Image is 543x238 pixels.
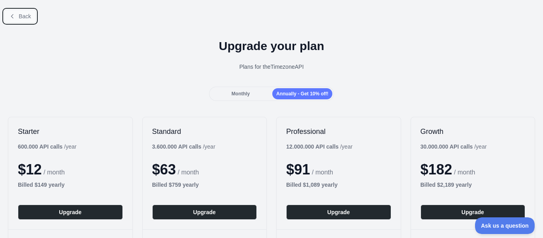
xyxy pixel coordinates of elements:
span: $ 91 [286,161,310,178]
h2: Standard [152,127,257,136]
iframe: Toggle Customer Support [475,217,535,234]
div: / year [286,143,353,151]
div: / year [421,143,487,151]
h2: Professional [286,127,391,136]
div: / year [152,143,215,151]
span: $ 182 [421,161,452,178]
b: 30.000.000 API calls [421,143,473,150]
b: 3.600.000 API calls [152,143,202,150]
h2: Growth [421,127,526,136]
b: 12.000.000 API calls [286,143,339,150]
